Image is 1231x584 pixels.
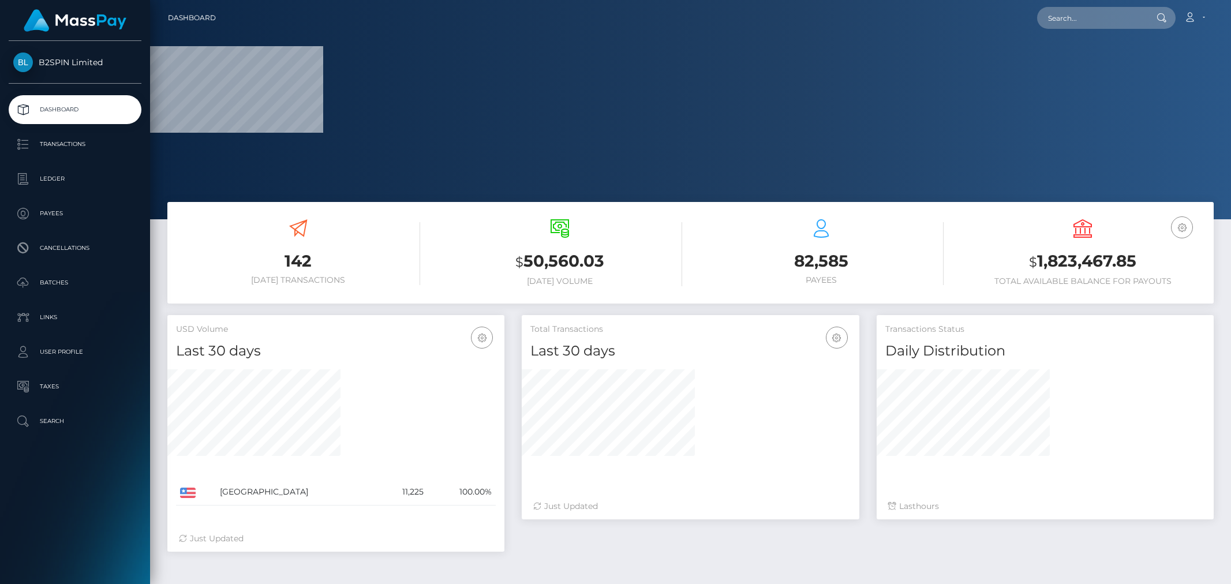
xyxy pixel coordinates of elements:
[9,95,141,124] a: Dashboard
[533,500,847,512] div: Just Updated
[13,170,137,188] p: Ledger
[961,250,1205,274] h3: 1,823,467.85
[888,500,1202,512] div: Last hours
[176,250,420,272] h3: 142
[530,324,850,335] h5: Total Transactions
[216,479,378,506] td: [GEOGRAPHIC_DATA]
[9,268,141,297] a: Batches
[13,343,137,361] p: User Profile
[9,338,141,366] a: User Profile
[176,275,420,285] h6: [DATE] Transactions
[437,276,682,286] h6: [DATE] Volume
[9,164,141,193] a: Ledger
[24,9,126,32] img: MassPay Logo
[13,205,137,222] p: Payees
[9,303,141,332] a: Links
[530,341,850,361] h4: Last 30 days
[515,254,523,270] small: $
[961,276,1205,286] h6: Total Available Balance for Payouts
[176,324,496,335] h5: USD Volume
[9,57,141,68] span: B2SPIN Limited
[885,341,1205,361] h4: Daily Distribution
[699,275,944,285] h6: Payees
[176,341,496,361] h4: Last 30 days
[437,250,682,274] h3: 50,560.03
[13,378,137,395] p: Taxes
[180,488,196,498] img: US.png
[13,274,137,291] p: Batches
[9,199,141,228] a: Payees
[1037,7,1146,29] input: Search...
[699,250,944,272] h3: 82,585
[1029,254,1037,270] small: $
[9,372,141,401] a: Taxes
[13,239,137,257] p: Cancellations
[179,533,493,545] div: Just Updated
[13,136,137,153] p: Transactions
[168,6,216,30] a: Dashboard
[13,53,33,72] img: B2SPIN Limited
[9,234,141,263] a: Cancellations
[9,407,141,436] a: Search
[9,130,141,159] a: Transactions
[13,413,137,430] p: Search
[378,479,428,506] td: 11,225
[428,479,496,506] td: 100.00%
[885,324,1205,335] h5: Transactions Status
[13,309,137,326] p: Links
[13,101,137,118] p: Dashboard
